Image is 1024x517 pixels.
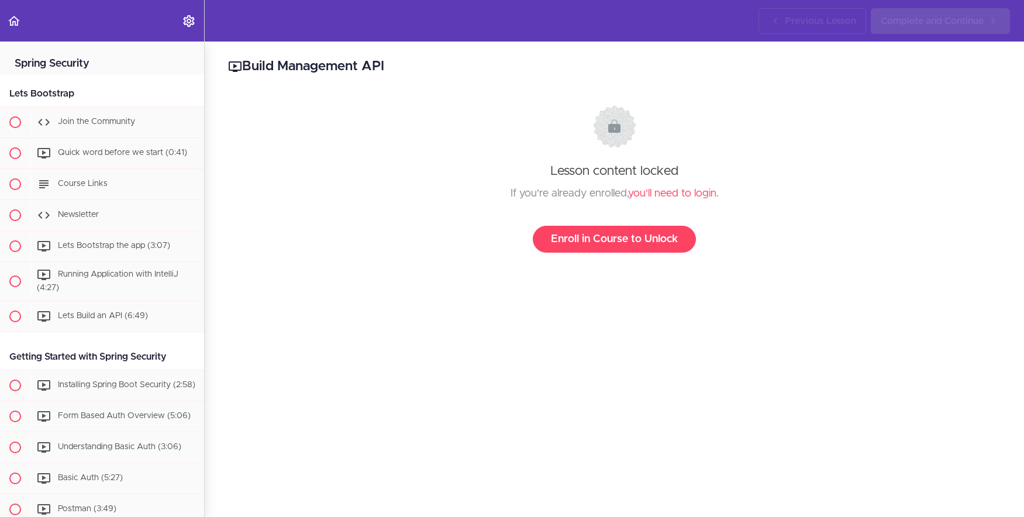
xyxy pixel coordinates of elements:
[239,105,989,253] div: Lesson content locked
[58,312,148,320] span: Lets Build an API (6:49)
[37,270,178,292] span: Running Application with IntelliJ (4:27)
[881,14,984,28] span: Complete and Continue
[58,211,99,219] span: Newsletter
[58,443,181,451] span: Understanding Basic Auth (3:06)
[785,14,856,28] span: Previous Lesson
[58,474,123,482] span: Basic Auth (5:27)
[58,242,170,250] span: Lets Bootstrap the app (3:07)
[58,381,195,389] span: Installing Spring Boot Security (2:58)
[628,188,716,199] a: you'll need to login
[533,226,696,253] a: Enroll in Course to Unlock
[58,412,191,420] span: Form Based Auth Overview (5:06)
[758,8,866,34] a: Previous Lesson
[871,8,1010,34] a: Complete and Continue
[182,14,196,28] svg: Settings Menu
[239,185,989,202] div: If you're already enrolled, .
[58,180,108,188] span: Course Links
[58,118,135,126] span: Join the Community
[58,505,116,513] span: Postman (3:49)
[7,14,21,28] svg: Back to course curriculum
[228,57,1001,77] h2: Build Management API
[58,149,187,157] span: Quick word before we start (0:41)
